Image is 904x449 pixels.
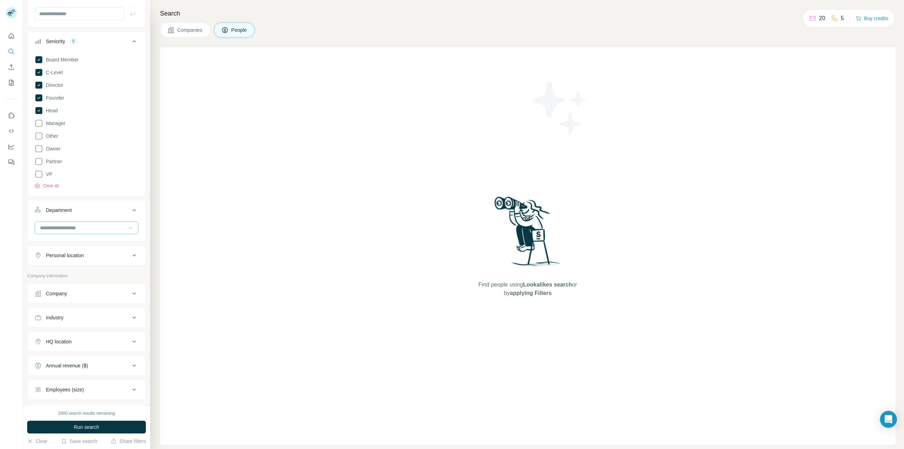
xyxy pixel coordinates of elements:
button: Buy credits [856,13,888,23]
span: Board Member [43,56,79,63]
div: Company [46,290,67,297]
span: Founder [43,94,64,101]
div: 2000 search results remaining [58,410,115,416]
div: HQ location [46,338,72,345]
img: Surfe Illustration - Stars [528,76,591,139]
span: Companies [177,26,203,34]
img: Surfe Illustration - Woman searching with binoculars [491,195,565,273]
button: Dashboard [6,140,17,153]
button: Department [28,202,145,221]
button: My lists [6,76,17,89]
div: 5 [69,38,77,45]
span: Run search [74,424,99,431]
div: Open Intercom Messenger [880,411,897,428]
button: Clear all [35,183,59,189]
button: Employees (size) [28,381,145,398]
span: Director [43,82,63,89]
span: People [231,26,248,34]
button: Feedback [6,156,17,169]
span: Other [43,132,58,140]
button: Company [28,285,145,302]
h4: Search [160,8,896,18]
span: applying Filters [510,290,552,296]
div: Department [46,207,72,214]
span: VP [43,171,53,178]
button: Seniority5 [28,33,145,53]
span: Head [43,107,58,114]
button: Run search [27,421,146,433]
button: Annual revenue ($) [28,357,145,374]
button: HQ location [28,333,145,350]
button: Search [6,45,17,58]
button: Personal location [28,247,145,264]
p: 5 [841,14,844,23]
span: Owner [43,145,60,152]
button: Enrich CSV [6,61,17,73]
div: Personal location [46,252,84,259]
span: Find people using or by [471,280,584,297]
button: Clear [27,438,47,445]
button: Use Surfe on LinkedIn [6,109,17,122]
div: Seniority [46,38,65,45]
div: Employees (size) [46,386,84,393]
span: Partner [43,158,62,165]
button: Industry [28,309,145,326]
button: Share filters [111,438,146,445]
span: Lookalikes search [523,282,572,288]
div: Annual revenue ($) [46,362,88,369]
span: C-Level [43,69,63,76]
button: Use Surfe API [6,125,17,137]
p: Company information [27,273,146,279]
button: Save search [61,438,97,445]
p: 20 [819,14,825,23]
div: Industry [46,314,64,321]
button: Technologies [28,405,145,422]
span: Manager [43,120,65,127]
button: Quick start [6,30,17,42]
